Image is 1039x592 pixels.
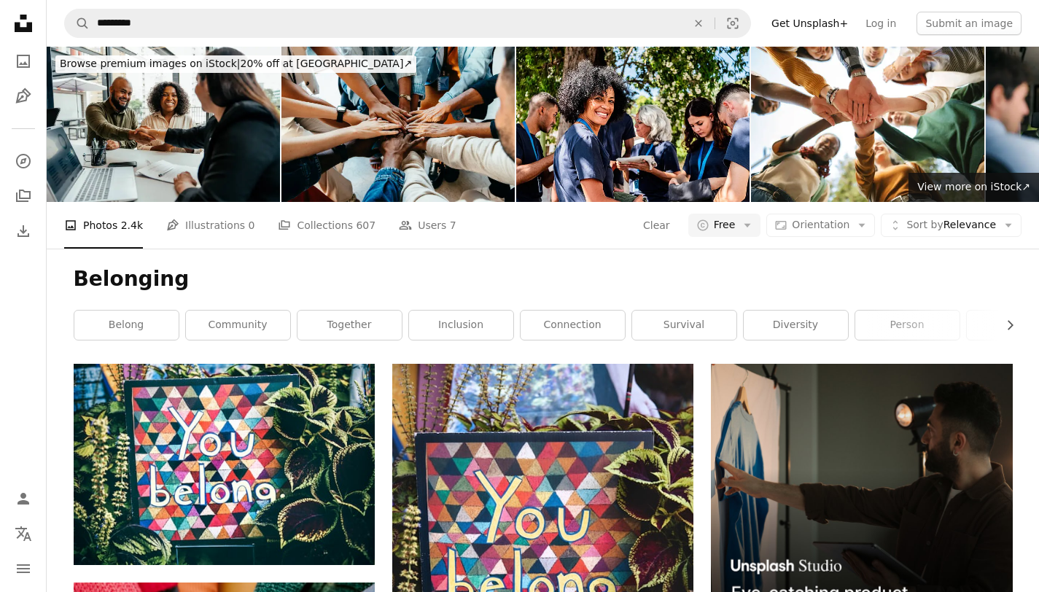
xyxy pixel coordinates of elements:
a: Users 7 [399,202,456,249]
img: Couple closing real estate contract with real estate agent [47,47,280,202]
a: Collections 607 [278,202,375,249]
h1: Belonging [74,266,1013,292]
button: Clear [642,214,671,237]
span: View more on iStock ↗ [917,181,1030,192]
img: a sign that says you belong surrounded by plants [74,364,375,564]
a: View more on iStock↗ [908,173,1039,202]
button: Menu [9,554,38,583]
button: Sort byRelevance [881,214,1022,237]
span: 20% off at [GEOGRAPHIC_DATA] ↗ [60,58,412,69]
a: Log in [857,12,905,35]
span: Sort by [906,219,943,230]
a: Home — Unsplash [9,9,38,41]
a: diversity [744,311,848,340]
a: inclusion [409,311,513,340]
a: person [855,311,960,340]
span: Relevance [906,218,996,233]
a: Explore [9,147,38,176]
a: together [297,311,402,340]
button: Visual search [715,9,750,37]
a: Get Unsplash+ [763,12,857,35]
a: community [186,311,290,340]
button: Language [9,519,38,548]
a: Browse premium images on iStock|20% off at [GEOGRAPHIC_DATA]↗ [47,47,425,82]
a: connection [521,311,625,340]
a: belong [74,311,179,340]
a: survival [632,311,736,340]
span: Browse premium images on iStock | [60,58,240,69]
button: scroll list to the right [997,311,1013,340]
span: 7 [450,217,456,233]
form: Find visuals sitewide [64,9,751,38]
img: Portrait of mature volunteer woman outdoors [516,47,750,202]
button: Orientation [766,214,875,237]
a: Collections [9,182,38,211]
span: 0 [249,217,255,233]
a: Download History [9,217,38,246]
button: Clear [682,9,715,37]
span: 607 [356,217,375,233]
a: Log in / Sign up [9,484,38,513]
button: Free [688,214,761,237]
span: Free [714,218,736,233]
a: Illustrations [9,82,38,111]
a: Photos [9,47,38,76]
button: Search Unsplash [65,9,90,37]
span: Orientation [792,219,849,230]
a: Illustrations 0 [166,202,254,249]
img: Teamwork concept with diverse hands joining together, symbolizing unity, cooperation, and collabo... [281,47,515,202]
a: a sign that says you belong surrounded by plants [74,457,375,470]
img: A diverse group of students unites in a collaborative circle, showcasing friendship and teamwork ... [751,47,984,202]
button: Submit an image [917,12,1022,35]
